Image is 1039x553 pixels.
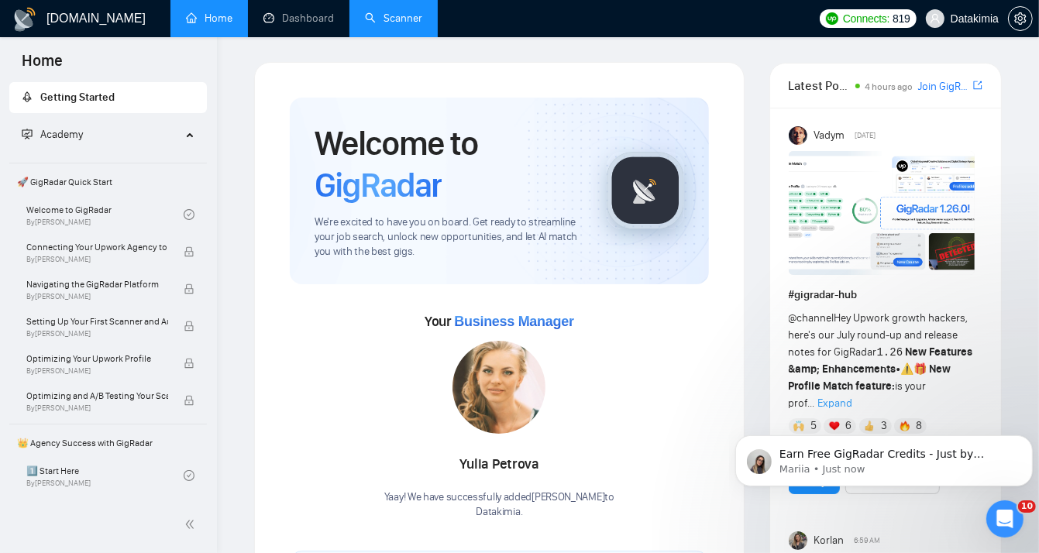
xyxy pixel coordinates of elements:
[26,255,168,264] span: By [PERSON_NAME]
[11,167,205,197] span: 🚀 GigRadar Quick Start
[918,78,970,95] a: Join GigRadar Slack Community
[973,79,982,91] span: export
[26,239,168,255] span: Connecting Your Upwork Agency to GigRadar
[22,91,33,102] span: rocket
[855,129,876,143] span: [DATE]
[814,127,845,144] span: Vadym
[789,126,807,145] img: Vadym
[26,314,168,329] span: Setting Up Your First Scanner and Auto-Bidder
[9,82,207,113] li: Getting Started
[384,490,614,520] div: Yaay! We have successfully added [PERSON_NAME] to
[986,500,1024,538] iframe: Intercom live chat
[26,292,168,301] span: By [PERSON_NAME]
[184,246,194,257] span: lock
[315,215,582,259] span: We're excited to have you on board. Get ready to streamline your job search, unlock new opportuni...
[184,470,194,481] span: check-circle
[26,276,168,292] span: Navigating the GigRadar Platform
[184,321,194,331] span: lock
[877,346,903,359] code: 1.26
[26,366,168,376] span: By [PERSON_NAME]
[865,81,913,92] span: 4 hours ago
[26,329,168,338] span: By [PERSON_NAME]
[184,517,200,532] span: double-left
[1008,12,1033,25] a: setting
[9,50,75,82] span: Home
[914,362,927,376] span: 🎁
[26,459,184,493] a: 1️⃣ Start HereBy[PERSON_NAME]
[11,428,205,459] span: 👑 Agency Success with GigRadar
[315,122,582,206] h1: Welcome to
[973,78,982,93] a: export
[1008,6,1033,31] button: setting
[184,209,194,220] span: check-circle
[26,351,168,366] span: Optimizing Your Upwork Profile
[814,532,844,549] span: Korlan
[818,397,853,410] span: Expand
[1009,12,1032,25] span: setting
[384,452,614,478] div: Yulia Petrova
[365,12,422,25] a: searchScanner
[40,128,83,141] span: Academy
[789,531,807,550] img: Korlan
[452,341,545,434] img: 1687085515779-254.jpg
[789,151,975,275] img: F09AC4U7ATU-image.png
[789,287,982,304] h1: # gigradar-hub
[184,395,194,406] span: lock
[789,76,851,95] span: Latest Posts from the GigRadar Community
[22,129,33,139] span: fund-projection-screen
[854,534,880,548] span: 6:59 AM
[826,12,838,25] img: upwork-logo.png
[26,197,184,232] a: Welcome to GigRadarBy[PERSON_NAME]
[22,128,83,141] span: Academy
[1018,500,1036,513] span: 10
[893,10,910,27] span: 819
[12,7,37,32] img: logo
[384,505,614,520] p: Datakimia .
[729,403,1039,511] iframe: Intercom notifications message
[901,362,914,376] span: ⚠️
[184,358,194,369] span: lock
[26,388,168,404] span: Optimizing and A/B Testing Your Scanner for Better Results
[184,283,194,294] span: lock
[186,12,232,25] a: homeHome
[789,311,973,410] span: Hey Upwork growth hackers, here's our July round-up and release notes for GigRadar • is your prof...
[789,311,834,325] span: @channel
[315,164,442,206] span: GigRadar
[843,10,889,27] span: Connects:
[930,13,941,24] span: user
[40,91,115,104] span: Getting Started
[425,313,574,330] span: Your
[607,152,684,229] img: gigradar-logo.png
[263,12,334,25] a: dashboardDashboard
[454,314,573,329] span: Business Manager
[26,404,168,413] span: By [PERSON_NAME]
